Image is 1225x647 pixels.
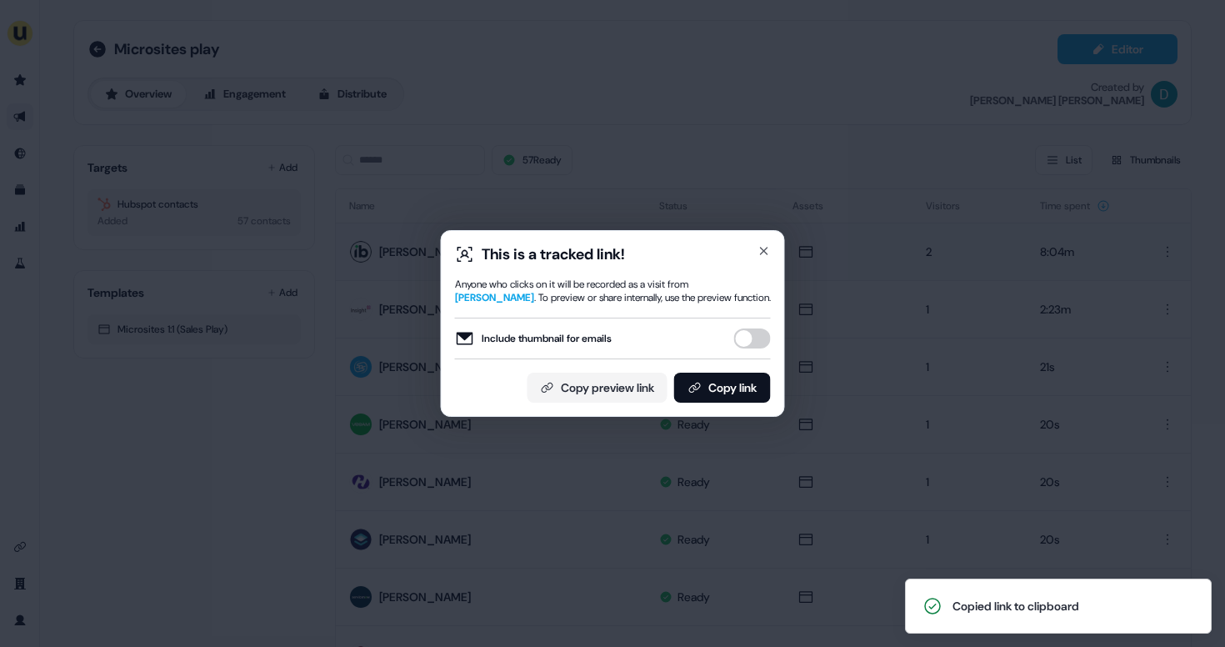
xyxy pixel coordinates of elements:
span: [PERSON_NAME] [455,291,534,304]
button: Copy preview link [527,373,667,403]
label: Include thumbnail for emails [455,329,612,349]
div: Anyone who clicks on it will be recorded as a visit from . To preview or share internally, use th... [455,278,771,304]
div: This is a tracked link! [482,244,625,264]
div: Copied link to clipboard [952,598,1079,614]
button: Copy link [674,373,771,403]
